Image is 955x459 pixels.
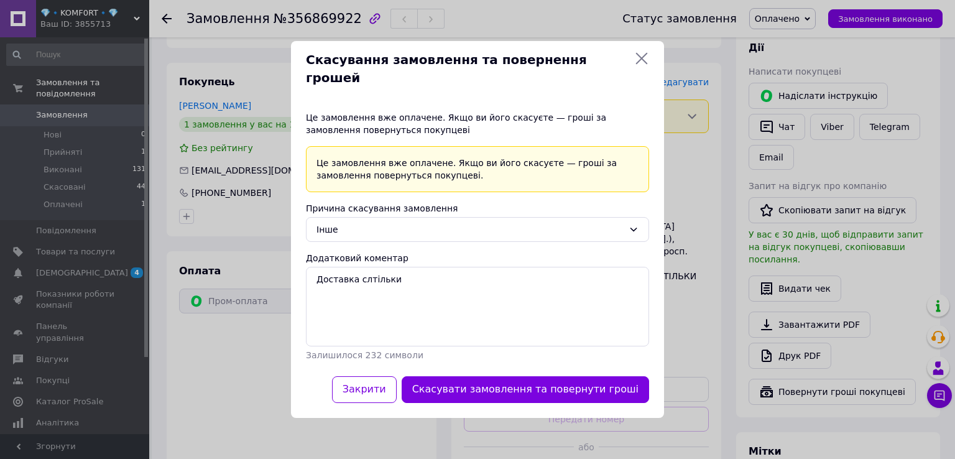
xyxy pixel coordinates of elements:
button: Скасувати замовлення та повернути гроші [402,376,649,403]
div: Причина скасування замовлення [306,202,649,215]
span: Скасування замовлення та повернення грошей [306,51,629,86]
div: Інше [316,223,624,236]
textarea: Доставка слтільки [306,267,649,346]
button: Закрити [332,376,397,403]
div: Це замовлення вже оплачене. Якщо ви його скасуєте — гроші за замовлення повернуться покупцеві. [306,146,649,192]
label: Додатковий коментар [306,253,408,263]
span: Залишилося 232 символи [306,350,423,360]
div: Це замовлення вже оплачене. Якщо ви його скасуєте — гроші за замовлення повернуться покупцеві [306,111,649,136]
